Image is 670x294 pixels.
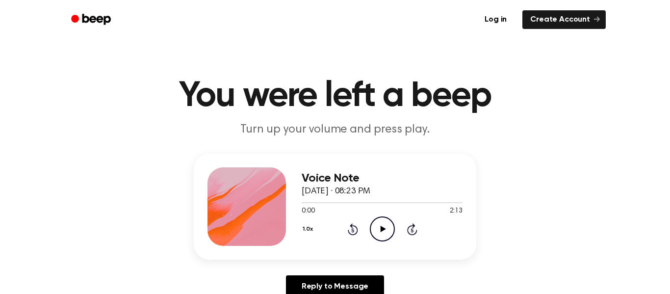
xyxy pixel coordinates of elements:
a: Log in [475,8,516,31]
a: Create Account [522,10,606,29]
h3: Voice Note [302,172,463,185]
h1: You were left a beep [84,79,586,114]
span: [DATE] · 08:23 PM [302,187,370,196]
button: 1.0x [302,221,316,238]
p: Turn up your volume and press play. [147,122,523,138]
span: 0:00 [302,206,314,216]
a: Beep [64,10,120,29]
span: 2:13 [450,206,463,216]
